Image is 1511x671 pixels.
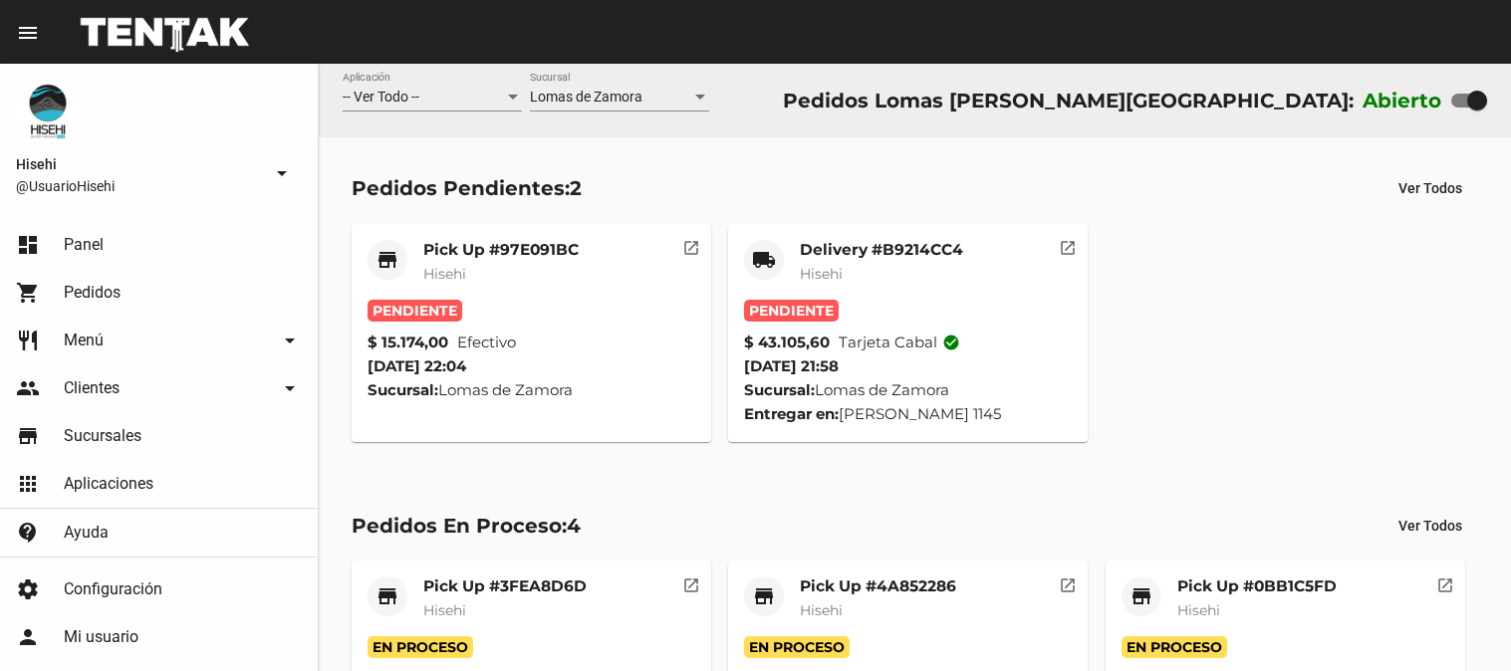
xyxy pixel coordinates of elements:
[16,329,40,352] mat-icon: restaurant
[64,378,120,398] span: Clientes
[744,404,839,423] strong: Entregar en:
[800,576,956,596] mat-card-title: Pick Up #4A852286
[16,376,40,400] mat-icon: people
[1398,180,1462,196] span: Ver Todos
[783,85,1354,116] div: Pedidos Lomas [PERSON_NAME][GEOGRAPHIC_DATA]:
[567,514,581,538] span: 4
[16,233,40,257] mat-icon: dashboard
[16,21,40,45] mat-icon: menu
[16,176,262,196] span: @UsuarioHisehi
[368,378,695,402] div: Lomas de Zamora
[352,510,581,542] div: Pedidos En Proceso:
[423,240,579,260] mat-card-title: Pick Up #97E091BC
[800,265,843,283] span: Hisehi
[530,89,642,105] span: Lomas de Zamora
[423,265,466,283] span: Hisehi
[16,625,40,649] mat-icon: person
[16,80,80,143] img: b10aa081-330c-4927-a74e-08896fa80e0a.jpg
[376,248,399,272] mat-icon: store
[942,334,960,351] mat-icon: check_circle
[270,161,294,185] mat-icon: arrow_drop_down
[744,402,1072,426] div: [PERSON_NAME] 1145
[682,573,700,591] mat-icon: open_in_new
[64,523,109,543] span: Ayuda
[64,331,104,350] span: Menú
[368,300,462,322] span: Pendiente
[744,378,1072,402] div: Lomas de Zamora
[800,601,843,619] span: Hisehi
[16,152,262,176] span: Hisehi
[368,636,473,658] span: En Proceso
[1130,584,1153,608] mat-icon: store
[352,172,582,204] div: Pedidos Pendientes:
[1122,636,1227,658] span: En Proceso
[1059,236,1077,254] mat-icon: open_in_new
[16,472,40,496] mat-icon: apps
[744,356,839,375] span: [DATE] 21:58
[682,236,700,254] mat-icon: open_in_new
[64,579,162,599] span: Configuración
[16,521,40,545] mat-icon: contact_support
[1436,573,1454,591] mat-icon: open_in_new
[744,331,830,354] strong: $ 43.105,60
[800,240,963,260] mat-card-title: Delivery #B9214CC4
[368,331,448,354] strong: $ 15.174,00
[64,426,141,446] span: Sucursales
[839,331,960,354] span: Tarjeta cabal
[64,474,153,494] span: Aplicaciones
[423,576,587,596] mat-card-title: Pick Up #3FEA8D6D
[64,627,138,647] span: Mi usuario
[368,356,466,375] span: [DATE] 22:04
[376,584,399,608] mat-icon: store
[752,584,776,608] mat-icon: store
[1177,601,1220,619] span: Hisehi
[744,636,850,658] span: En Proceso
[64,283,121,303] span: Pedidos
[423,601,466,619] span: Hisehi
[1363,85,1442,116] label: Abierto
[343,89,419,105] span: -- Ver Todo --
[1177,576,1337,596] mat-card-title: Pick Up #0BB1C5FD
[457,331,516,354] span: Efectivo
[570,176,582,200] span: 2
[744,300,839,322] span: Pendiente
[278,376,302,400] mat-icon: arrow_drop_down
[368,380,438,399] strong: Sucursal:
[16,424,40,448] mat-icon: store
[752,248,776,272] mat-icon: local_shipping
[1383,170,1478,206] button: Ver Todos
[16,577,40,601] mat-icon: settings
[1383,508,1478,544] button: Ver Todos
[1398,518,1462,534] span: Ver Todos
[278,329,302,352] mat-icon: arrow_drop_down
[64,235,104,255] span: Panel
[744,380,815,399] strong: Sucursal:
[16,281,40,305] mat-icon: shopping_cart
[1059,573,1077,591] mat-icon: open_in_new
